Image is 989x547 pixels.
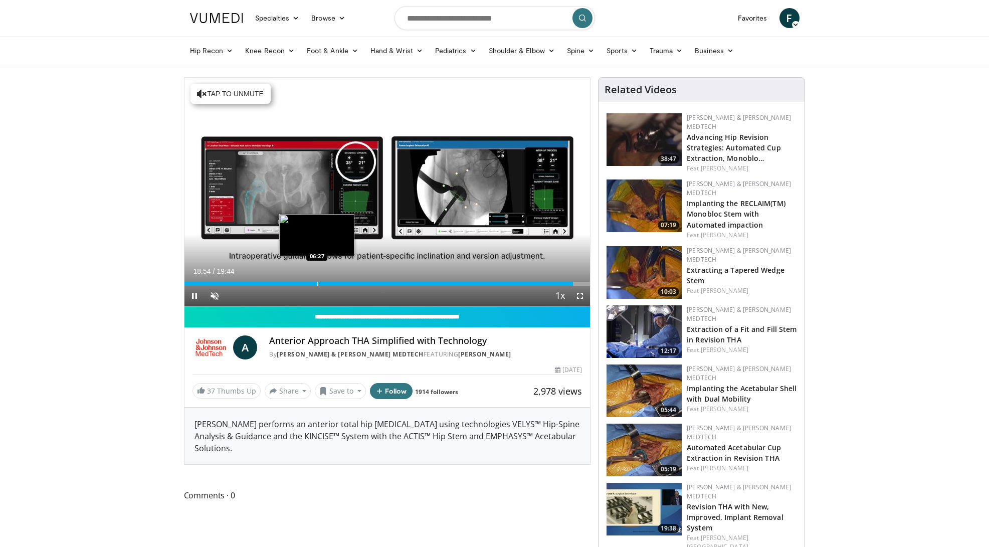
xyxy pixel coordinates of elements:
span: / [213,267,215,275]
a: Implanting the Acetabular Shell with Dual Mobility [687,384,797,404]
a: [PERSON_NAME] & [PERSON_NAME] MedTech [687,364,791,382]
a: 12:17 [607,305,682,358]
span: 18:54 [193,267,211,275]
button: Tap to unmute [190,84,271,104]
button: Follow [370,383,413,399]
h4: Anterior Approach THA Simplified with Technology [269,335,582,346]
img: 0b84e8e2-d493-4aee-915d-8b4f424ca292.150x105_q85_crop-smart_upscale.jpg [607,246,682,299]
a: [PERSON_NAME] [701,464,748,472]
div: Feat. [687,464,797,473]
a: Sports [601,41,644,61]
a: 19:38 [607,483,682,535]
a: Favorites [732,8,773,28]
img: 9517a7b7-3955-4e04-bf19-7ba39c1d30c4.150x105_q85_crop-smart_upscale.jpg [607,483,682,535]
a: Automated Acetabular Cup Extraction in Revision THA [687,443,781,463]
button: Pause [184,286,205,306]
a: Revision THA with New, Improved, Implant Removal System [687,502,783,532]
button: Save to [315,383,366,399]
img: ffc33e66-92ed-4f11-95c4-0a160745ec3c.150x105_q85_crop-smart_upscale.jpg [607,179,682,232]
span: 19:38 [658,524,679,533]
a: Extracting a Tapered Wedge Stem [687,265,784,285]
span: 07:19 [658,221,679,230]
a: 05:19 [607,424,682,476]
button: Fullscreen [570,286,590,306]
a: [PERSON_NAME] [458,350,511,358]
a: [PERSON_NAME] [701,286,748,295]
a: [PERSON_NAME] & [PERSON_NAME] MedTech [277,350,424,358]
img: 9c1ab193-c641-4637-bd4d-10334871fca9.150x105_q85_crop-smart_upscale.jpg [607,364,682,417]
a: Implanting the RECLAIM(TM) Monobloc Stem with Automated impaction [687,199,785,229]
button: Playback Rate [550,286,570,306]
a: Hip Recon [184,41,240,61]
a: Business [689,41,740,61]
div: Feat. [687,345,797,354]
span: 12:17 [658,346,679,355]
div: Progress Bar [184,282,590,286]
span: 05:44 [658,406,679,415]
button: Share [265,383,311,399]
img: 9f1a5b5d-2ba5-4c40-8e0c-30b4b8951080.150x105_q85_crop-smart_upscale.jpg [607,113,682,166]
img: d5b2f4bf-f70e-4130-8279-26f7233142ac.150x105_q85_crop-smart_upscale.jpg [607,424,682,476]
img: image.jpeg [279,214,354,256]
span: 10:03 [658,287,679,296]
a: Extraction of a Fit and Fill Stem in Revision THA [687,324,797,344]
a: Browse [305,8,351,28]
a: [PERSON_NAME] & [PERSON_NAME] MedTech [687,246,791,264]
span: 05:19 [658,465,679,474]
a: [PERSON_NAME] [701,345,748,354]
a: Shoulder & Elbow [483,41,561,61]
img: VuMedi Logo [190,13,243,23]
div: Feat. [687,231,797,240]
a: 38:47 [607,113,682,166]
a: Pediatrics [429,41,483,61]
a: Foot & Ankle [301,41,364,61]
span: 19:44 [217,267,234,275]
a: Trauma [644,41,689,61]
a: Hand & Wrist [364,41,429,61]
div: [PERSON_NAME] performs an anterior total hip [MEDICAL_DATA] using technologies VELYS™ Hip-Spine A... [184,408,590,464]
a: Knee Recon [239,41,301,61]
img: Johnson & Johnson MedTech [192,335,230,359]
a: [PERSON_NAME] & [PERSON_NAME] MedTech [687,483,791,500]
button: Unmute [205,286,225,306]
a: 05:44 [607,364,682,417]
span: 38:47 [658,154,679,163]
input: Search topics, interventions [394,6,595,30]
a: 1914 followers [415,388,458,396]
div: Feat. [687,286,797,295]
a: Advancing Hip Revision Strategies: Automated Cup Extraction, Monoblo… [687,132,781,163]
div: Feat. [687,164,797,173]
span: 2,978 views [533,385,582,397]
span: Comments 0 [184,489,591,502]
img: 82aed312-2a25-4631-ae62-904ce62d2708.150x105_q85_crop-smart_upscale.jpg [607,305,682,358]
div: By FEATURING [269,350,582,359]
a: 07:19 [607,179,682,232]
a: [PERSON_NAME] [701,231,748,239]
a: F [779,8,800,28]
div: [DATE] [555,366,582,375]
video-js: Video Player [184,78,590,306]
span: 37 [207,386,215,396]
a: [PERSON_NAME] & [PERSON_NAME] MedTech [687,113,791,131]
h4: Related Videos [605,84,677,96]
a: Spine [561,41,601,61]
a: 10:03 [607,246,682,299]
a: A [233,335,257,359]
a: [PERSON_NAME] & [PERSON_NAME] MedTech [687,305,791,323]
a: [PERSON_NAME] [701,164,748,172]
a: [PERSON_NAME] [701,405,748,413]
div: Feat. [687,405,797,414]
a: [PERSON_NAME] & [PERSON_NAME] MedTech [687,179,791,197]
a: [PERSON_NAME] & [PERSON_NAME] MedTech [687,424,791,441]
a: 37 Thumbs Up [192,383,261,399]
a: Specialties [249,8,306,28]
